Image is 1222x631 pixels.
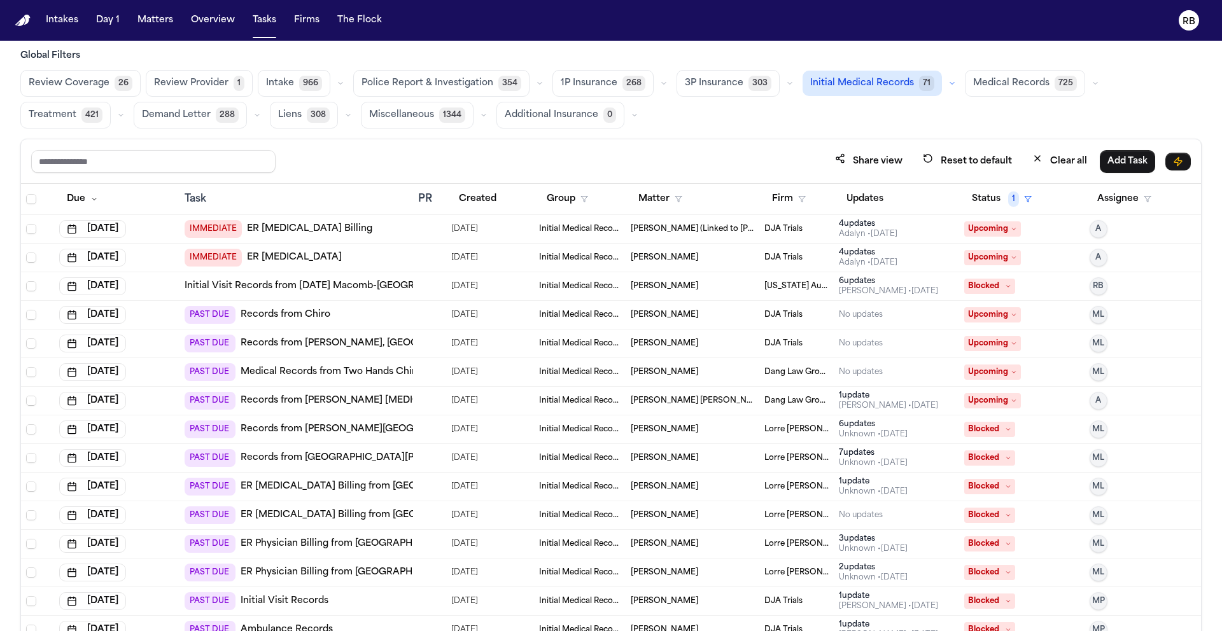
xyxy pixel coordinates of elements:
[353,70,530,97] button: Police Report & Investigation354
[361,102,474,128] button: Miscellaneous1344
[29,77,109,90] span: Review Coverage
[803,71,942,96] button: Initial Medical Records71
[1100,150,1155,173] button: Add Task
[498,76,521,91] span: 354
[41,9,83,32] button: Intakes
[915,149,1020,173] button: Reset to default
[29,109,76,121] span: Treatment
[307,107,330,123] span: 308
[748,76,771,91] span: 303
[15,15,31,27] img: Finch Logo
[115,76,132,91] span: 26
[965,70,1085,97] button: Medical Records725
[439,107,465,123] span: 1344
[134,102,247,128] button: Demand Letter288
[186,9,240,32] button: Overview
[362,77,493,90] span: Police Report & Investigation
[289,9,325,32] button: Firms
[622,76,645,91] span: 268
[15,15,31,27] a: Home
[146,70,253,97] button: Review Provider1
[1025,149,1095,173] button: Clear all
[132,9,178,32] button: Matters
[552,70,654,97] button: 1P Insurance268
[20,102,111,128] button: Treatment421
[505,109,598,121] span: Additional Insurance
[973,77,1050,90] span: Medical Records
[20,70,141,97] button: Review Coverage26
[91,9,125,32] button: Day 1
[234,76,244,91] span: 1
[299,76,322,91] span: 966
[919,76,934,91] span: 71
[278,109,302,121] span: Liens
[827,149,910,173] button: Share view
[685,77,743,90] span: 3P Insurance
[142,109,211,121] span: Demand Letter
[332,9,387,32] button: The Flock
[216,107,239,123] span: 288
[81,107,102,123] span: 421
[154,77,228,90] span: Review Provider
[677,70,780,97] button: 3P Insurance303
[248,9,281,32] button: Tasks
[496,102,624,128] button: Additional Insurance0
[1055,76,1077,91] span: 725
[1165,153,1191,170] button: Immediate Task
[603,107,616,123] span: 0
[810,77,914,90] span: Initial Medical Records
[270,102,338,128] button: Liens308
[561,77,617,90] span: 1P Insurance
[20,50,1202,62] h3: Global Filters
[369,109,434,121] span: Miscellaneous
[266,77,294,90] span: Intake
[258,70,330,97] button: Intake966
